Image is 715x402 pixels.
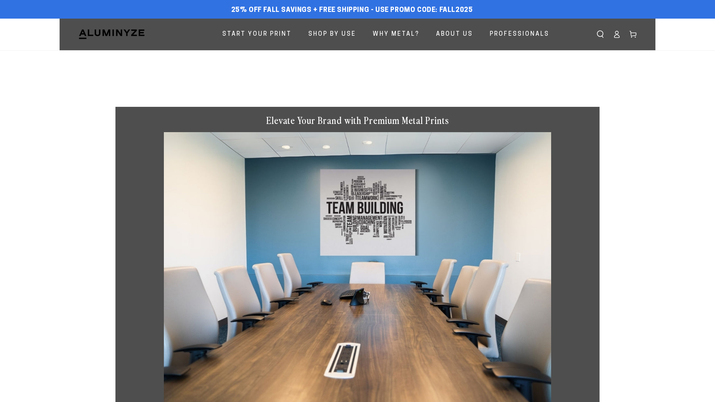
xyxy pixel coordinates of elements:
[373,29,419,40] span: Why Metal?
[367,25,425,44] a: Why Metal?
[231,6,473,15] span: 25% off FALL Savings + Free Shipping - Use Promo Code: FALL2025
[217,25,297,44] a: Start Your Print
[78,29,145,40] img: Aluminyze
[308,29,356,40] span: Shop By Use
[164,114,551,127] h1: Elevate Your Brand with Premium Metal Prints
[303,25,362,44] a: Shop By Use
[222,29,292,40] span: Start Your Print
[115,73,600,92] h1: Corporate Metal Signage
[436,29,473,40] span: About Us
[592,26,608,42] summary: Search our site
[484,25,555,44] a: Professionals
[490,29,549,40] span: Professionals
[430,25,479,44] a: About Us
